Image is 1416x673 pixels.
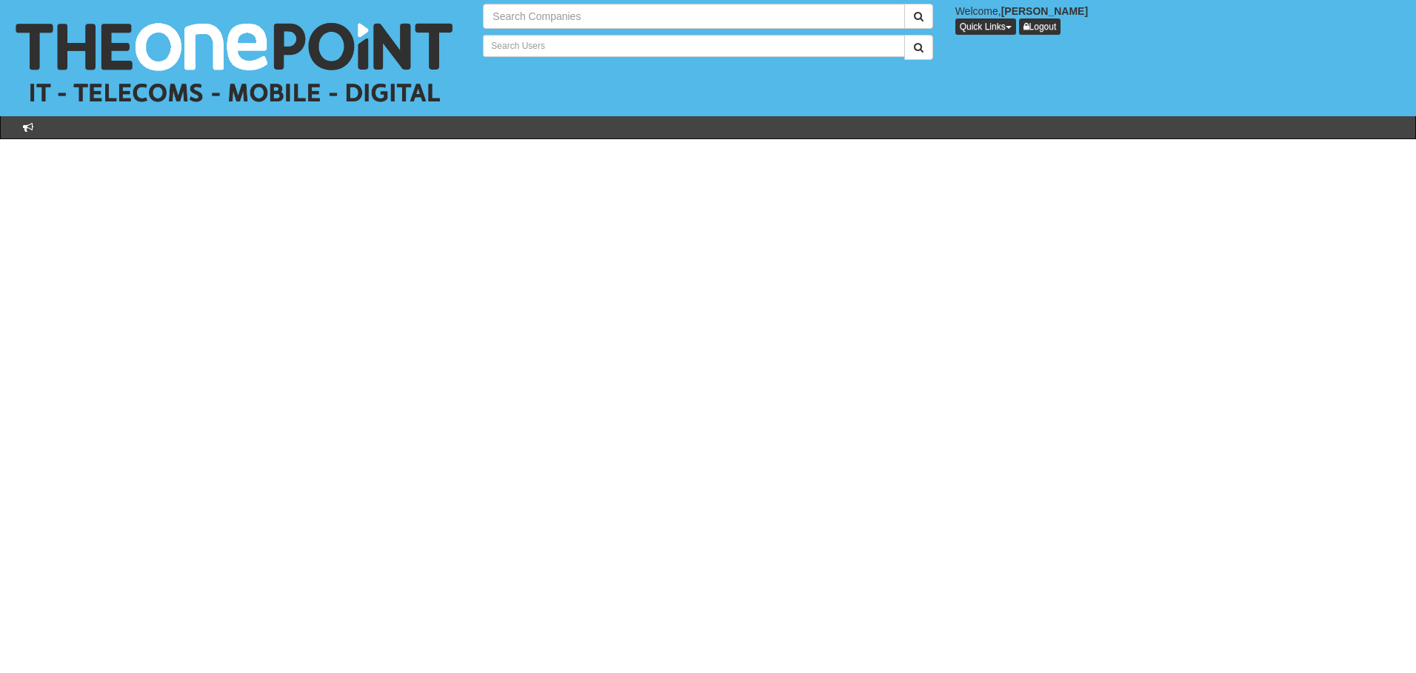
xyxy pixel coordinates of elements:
[944,4,1416,35] div: Welcome,
[483,4,904,29] input: Search Companies
[1019,19,1061,35] a: Logout
[955,19,1016,35] button: Quick Links
[483,35,904,57] input: Search Users
[1001,5,1088,17] b: [PERSON_NAME]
